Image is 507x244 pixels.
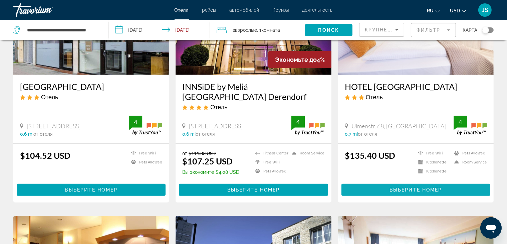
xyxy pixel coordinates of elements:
div: 4 star Hotel [182,103,324,111]
img: trustyou-badge.svg [454,116,487,135]
span: , 1 [257,25,280,35]
ins: $107.25 USD [182,156,233,166]
ins: $104.52 USD [20,150,70,160]
a: Выберите номер [341,186,490,193]
span: Ulmenstr. 68, [GEOGRAPHIC_DATA] [351,122,447,130]
span: Выберите номер [390,187,442,193]
li: Room Service [451,159,487,165]
span: Комната [261,27,280,33]
img: trustyou-badge.svg [129,116,162,135]
span: [STREET_ADDRESS] [27,122,80,130]
iframe: Кнопка запуска окна обмена сообщениями [480,217,502,239]
span: Отель [210,103,227,111]
span: USD [450,8,460,13]
a: Круизы [273,7,289,13]
button: Travelers: 2 adults, 0 children [210,20,305,40]
span: 0.7 mi [345,131,358,137]
a: Отели [175,7,189,13]
a: HOTEL [GEOGRAPHIC_DATA] [345,82,487,92]
span: Отель [366,93,383,101]
button: Выберите номер [17,184,166,196]
li: Pets Allowed [451,150,487,156]
span: ru [427,8,434,13]
span: Крупнейшие сбережения [365,27,446,32]
button: Toggle map [477,27,494,33]
span: карта [463,25,477,35]
span: от [182,150,187,156]
a: [GEOGRAPHIC_DATA] [20,82,162,92]
span: от отеля [33,131,52,137]
mat-select: Sort by [365,26,399,34]
li: Room Service [288,150,325,156]
div: 4% [268,51,331,68]
button: Выберите номер [179,184,328,196]
span: от отеля [358,131,377,137]
del: $111.33 USD [189,150,216,156]
a: автомобилей [230,7,259,13]
div: 4 [291,118,305,126]
ins: $135.40 USD [345,150,395,160]
div: 4 [454,118,467,126]
li: Kitchenette [415,159,451,165]
li: Pets Allowed [128,159,162,165]
button: Поиск [305,24,352,36]
span: от отеля [196,131,215,137]
a: Travorium [13,1,80,19]
span: Поиск [318,27,339,33]
button: Filter [411,23,456,37]
p: $4.08 USD [182,169,239,175]
li: Pets Allowed [252,168,288,174]
button: Check-in date: Sep 12, 2025 Check-out date: Sep 13, 2025 [108,20,210,40]
span: Экономьте до [275,56,317,63]
img: trustyou-badge.svg [291,116,325,135]
span: JS [482,7,488,13]
span: Выберите номер [227,187,280,193]
div: 4 [129,118,142,126]
button: User Menu [476,3,494,17]
span: 0.6 mi [182,131,196,137]
button: Change language [427,6,440,15]
span: 2 [233,25,257,35]
span: Взрослые [235,27,257,33]
div: 3 star Hotel [345,93,487,101]
a: Выберите номер [179,186,328,193]
a: Выберите номер [17,186,166,193]
span: [STREET_ADDRESS] [189,122,243,130]
li: Kitchenette [415,168,451,174]
span: 0.6 mi [20,131,33,137]
a: деятельность [302,7,333,13]
li: Fitness Center [252,150,288,156]
a: INNSiDE by Meliá [GEOGRAPHIC_DATA] Derendorf [182,82,324,102]
button: Change currency [450,6,466,15]
a: рейсы [202,7,216,13]
span: Отель [41,93,58,101]
div: 3 star Hotel [20,93,162,101]
span: Выберите номер [65,187,117,193]
li: Free WiFi [252,159,288,165]
li: Free WiFi [415,150,451,156]
li: Free WiFi [128,150,162,156]
span: Вы экономите [182,169,214,175]
button: Выберите номер [341,184,490,196]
